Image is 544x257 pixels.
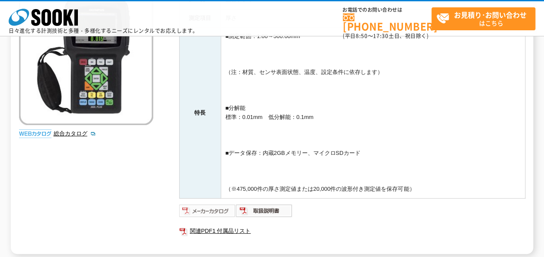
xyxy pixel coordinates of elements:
a: 取扱説明書 [236,209,293,216]
span: 17:30 [373,32,389,40]
a: 関連PDF1 付属品リスト [179,225,525,237]
th: 特長 [179,27,221,198]
p: 日々進化する計測技術と多種・多様化するニーズにレンタルでお応えします。 [9,28,198,33]
img: 取扱説明書 [236,204,293,218]
a: [PHONE_NUMBER] [343,13,431,31]
a: メーカーカタログ [179,209,236,216]
span: (平日 ～ 土日、祝日除く) [343,32,428,40]
img: webカタログ [19,129,52,138]
span: 8:50 [356,32,368,40]
a: お見積り･お問い合わせはこちら [431,7,535,30]
span: はこちら [436,8,535,29]
span: お電話でのお問い合わせは [343,7,431,13]
img: メーカーカタログ [179,204,236,218]
strong: お見積り･お問い合わせ [454,10,527,20]
a: 総合カタログ [54,130,96,137]
td: ■測定範囲：1.00～500.00mm （注：材質、センサ表面状態、温度、設定条件に依存します） ■分解能 標準：0.01mm 低分解能：0.1mm ■データ保存：内蔵2GBメモリー、マイクロS... [221,27,525,198]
